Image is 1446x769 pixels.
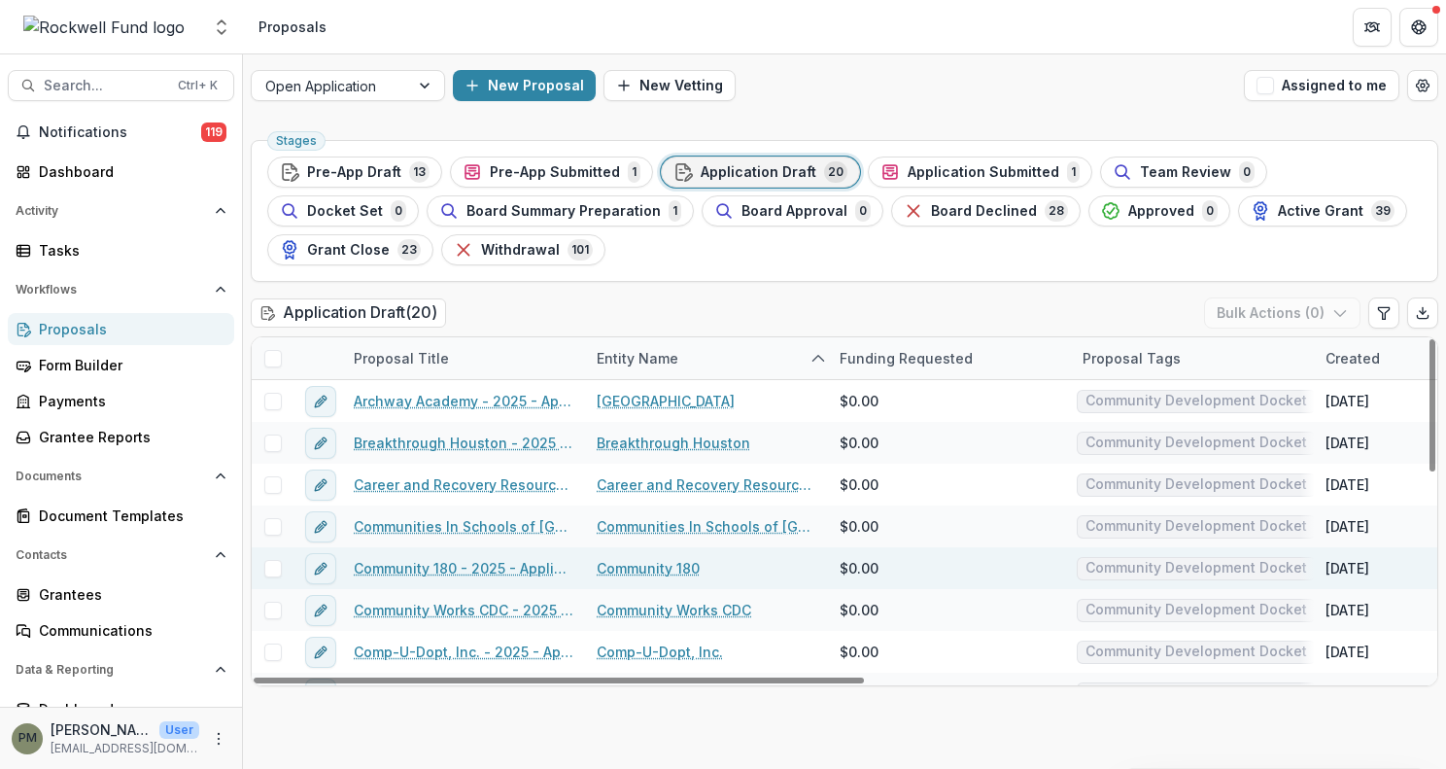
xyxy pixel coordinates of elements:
div: Proposal Title [342,337,585,379]
div: Funding Requested [828,337,1071,379]
span: Board Summary Preparation [466,203,661,220]
h2: Application Draft ( 20 ) [251,298,446,327]
a: Breakthrough Houston [597,433,750,453]
button: Board Summary Preparation1 [427,195,694,227]
span: Contacts [16,548,207,562]
span: Approved [1128,203,1194,220]
div: Proposals [258,17,327,37]
a: Proposals [8,313,234,345]
span: $0.00 [840,558,878,578]
button: Open entity switcher [208,8,235,47]
button: Open Data & Reporting [8,654,234,685]
div: Entity Name [585,348,690,368]
button: Open Workflows [8,274,234,305]
span: 13 [409,161,430,183]
div: Proposal Tags [1071,348,1192,368]
span: 0 [855,200,871,222]
div: Funding Requested [828,348,984,368]
a: [GEOGRAPHIC_DATA] [597,391,735,411]
span: 20 [824,161,847,183]
span: Pre-App Submitted [490,164,620,181]
div: Created [1314,348,1392,368]
button: New Vetting [603,70,736,101]
button: edit [305,637,336,668]
a: Comp-U-Dopt, Inc. [597,642,723,662]
p: [EMAIL_ADDRESS][DOMAIN_NAME] [51,740,199,757]
div: Proposal Tags [1071,337,1314,379]
div: Entity Name [585,337,828,379]
button: Application Submitted1 [868,157,1092,188]
button: edit [305,511,336,542]
button: edit [305,470,336,501]
div: [DATE] [1325,516,1369,537]
span: Active Grant [1278,203,1363,220]
button: Board Approval0 [702,195,883,227]
div: [DATE] [1325,600,1369,620]
button: Open table manager [1407,70,1438,101]
button: Board Declined28 [891,195,1081,227]
button: Pre-App Submitted1 [450,157,653,188]
p: User [159,721,199,739]
span: Grant Close [307,242,390,259]
button: Partners [1353,8,1392,47]
img: Rockwell Fund logo [23,16,185,39]
a: Communities In Schools of [GEOGRAPHIC_DATA] - 2025 - Application Request Form - Education [354,516,573,537]
button: Docket Set0 [267,195,419,227]
span: 28 [1045,200,1068,222]
button: Approved0 [1088,195,1230,227]
a: Archway Academy - 2025 - Application Request Form - Education [354,391,573,411]
div: Proposals [39,319,219,339]
span: $0.00 [840,642,878,662]
span: $0.00 [840,433,878,453]
a: Form Builder [8,349,234,381]
a: Career and Recovery Resources, Inc. [597,474,816,495]
a: Grantee Reports [8,421,234,453]
span: Docket Set [307,203,383,220]
div: [DATE] [1325,642,1369,662]
button: edit [305,553,336,584]
span: Documents [16,470,207,483]
span: Stages [276,134,317,148]
span: Board Approval [741,203,847,220]
button: edit [305,428,336,459]
span: Board Declined [931,203,1037,220]
button: Grant Close23 [267,234,433,265]
span: 0 [391,200,406,222]
button: Withdrawal101 [441,234,605,265]
a: Career and Recovery Resources, Inc. - 2025 - Application Request Form - Education [354,474,573,495]
button: Team Review0 [1100,157,1267,188]
button: Open Activity [8,195,234,227]
div: [DATE] [1325,558,1369,578]
a: Communities In Schools of [GEOGRAPHIC_DATA] [597,516,816,537]
div: Patrick Moreno-Covington [18,732,37,745]
button: Open Documents [8,461,234,492]
span: 119 [201,122,226,142]
button: More [207,727,230,751]
div: Dashboard [39,699,219,719]
button: Application Draft20 [661,157,860,188]
a: Dashboard [8,156,234,188]
span: 1 [669,200,681,222]
span: Team Review [1140,164,1231,181]
button: edit [305,386,336,417]
div: Payments [39,391,219,411]
div: Document Templates [39,506,219,526]
a: Community 180 - 2025 - Application Request Form - Education [354,558,573,578]
a: Community 180 [597,558,700,578]
a: Communications [8,614,234,647]
span: 39 [1371,200,1394,222]
span: $0.00 [840,391,878,411]
button: Assigned to me [1244,70,1399,101]
span: Workflows [16,283,207,297]
span: Application Draft [701,164,816,181]
span: Data & Reporting [16,663,207,677]
a: Comp-U-Dopt, Inc. - 2025 - Application Request Form - Education [354,642,573,662]
div: Proposal Title [342,348,461,368]
span: Notifications [39,124,201,141]
a: Document Templates [8,500,234,532]
button: Edit table settings [1368,297,1399,329]
div: Tasks [39,240,219,261]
